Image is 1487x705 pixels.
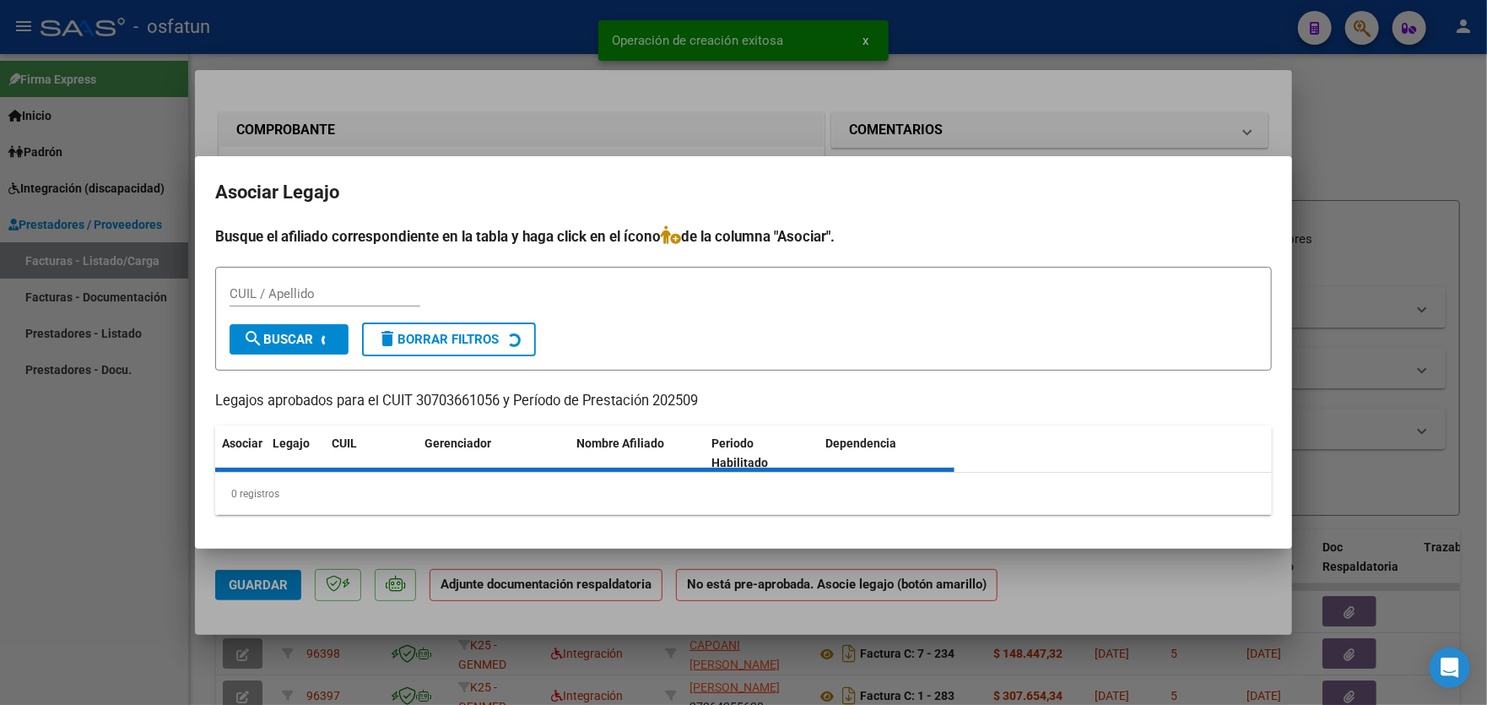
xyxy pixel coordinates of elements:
p: Legajos aprobados para el CUIT 30703661056 y Período de Prestación 202509 [215,391,1272,412]
datatable-header-cell: Legajo [266,426,325,481]
datatable-header-cell: Nombre Afiliado [570,426,706,481]
span: Gerenciador [424,437,491,450]
mat-icon: search [243,328,263,349]
span: Borrar Filtros [377,332,499,347]
datatable-header-cell: Periodo Habilitado [706,426,819,481]
span: Buscar [243,332,313,347]
div: 0 registros [215,473,1272,515]
datatable-header-cell: Gerenciador [418,426,570,481]
datatable-header-cell: Dependencia [819,426,955,481]
button: Borrar Filtros [362,323,536,356]
h4: Busque el afiliado correspondiente en la tabla y haga click en el ícono de la columna "Asociar". [215,225,1272,247]
span: Periodo Habilitado [712,437,769,469]
h2: Asociar Legajo [215,176,1272,209]
span: Asociar [222,437,262,450]
div: Open Intercom Messenger [1430,648,1470,688]
mat-icon: delete [377,328,397,349]
span: Dependencia [826,437,897,450]
span: Legajo [273,437,310,450]
span: Nombre Afiliado [576,437,664,450]
datatable-header-cell: Asociar [215,426,266,481]
datatable-header-cell: CUIL [325,426,418,481]
button: Buscar [230,324,349,355]
span: CUIL [332,437,357,450]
